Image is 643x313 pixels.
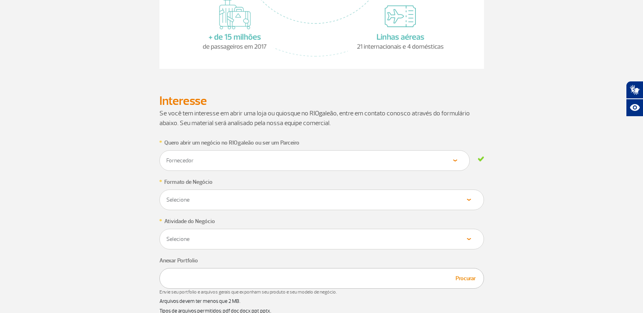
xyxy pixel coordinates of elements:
[159,256,198,265] label: Anexar Portfolio
[159,298,240,304] small: Arquivos devem ter menos que 2 MB.
[159,109,484,128] p: Se você tem interesse em abrir uma loja ou quiosque no RIOgaleão, entre em contato conosco atravé...
[164,138,299,147] label: Quero abrir um negócio no RIOgaleão ou ser um Parceiro
[164,178,213,186] label: Formato de Negócio
[626,99,643,117] button: Abrir recursos assistivos.
[159,289,484,296] span: Envie seu portfolio e arquivos gerais que exponham seu produto e seu modelo de negócio.
[626,81,643,117] div: Plugin de acessibilidade da Hand Talk.
[626,81,643,99] button: Abrir tradutor de língua de sinais.
[164,217,215,226] label: Atividade do Negócio
[453,274,478,283] button: Procurar
[159,94,484,109] h2: Interesse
